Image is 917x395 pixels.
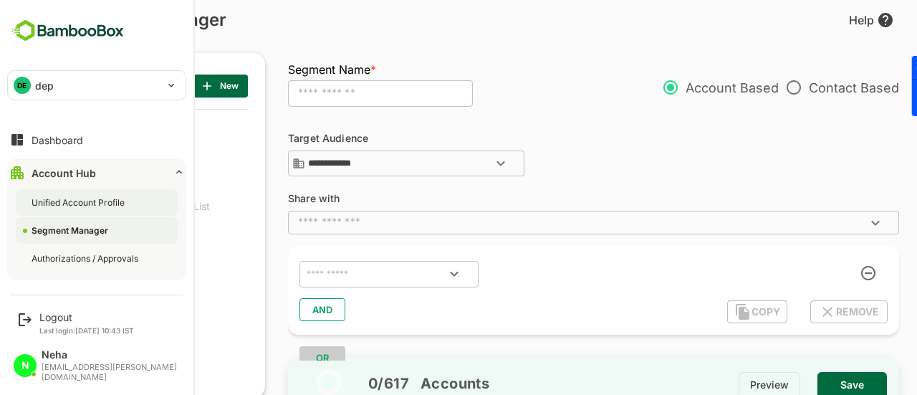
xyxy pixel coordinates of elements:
[32,224,111,237] div: Segment Manager
[808,206,842,240] button: Open
[7,17,128,44] img: BambooboxFullLogoMark.5f36c76dfaba33ec1ec1367b70bb1252.svg
[32,134,83,146] div: Dashboard
[32,252,141,265] div: Authorizations / Approvals
[307,375,359,392] h5: 0 / 617
[7,125,186,154] button: Dashboard
[143,75,198,97] button: New
[154,77,186,95] span: New
[39,326,134,335] p: Last login: [DATE] 10:43 IST
[14,354,37,377] div: N
[779,376,825,394] span: Save
[359,375,439,392] h5: Accounts
[8,71,186,100] div: DEdep
[238,194,367,211] h6: Share with
[605,72,729,103] p: Account Based
[32,196,128,209] div: Unified Account Profile
[14,77,31,94] div: DE
[433,146,468,181] button: Open
[39,311,134,323] div: Logout
[32,167,96,179] div: Account Hub
[17,75,90,97] p: SEGMENT LIST
[7,158,186,187] button: Account Hub
[729,72,849,103] p: Contact Based
[35,78,54,93] p: dep
[42,363,179,382] div: [EMAIL_ADDRESS][PERSON_NAME][DOMAIN_NAME]
[387,257,421,291] button: Open
[238,62,326,77] span: Segment Name
[799,11,844,29] div: Help
[238,133,367,151] h6: Target Audience
[42,349,179,361] div: Neha
[605,72,849,100] div: export-type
